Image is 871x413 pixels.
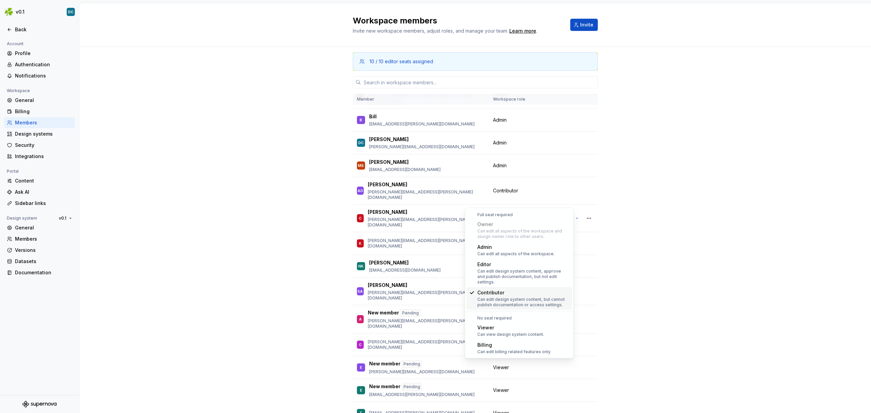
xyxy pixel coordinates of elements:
[15,177,72,184] div: Content
[489,94,541,105] th: Workspace role
[369,369,475,375] p: [PERSON_NAME][EMAIL_ADDRESS][DOMAIN_NAME]
[477,324,544,331] div: Viewer
[466,315,572,321] div: No seat required
[15,97,72,104] div: General
[1,4,78,19] button: v0.1DC
[477,261,569,268] div: Editor
[4,24,75,35] a: Back
[493,117,507,123] span: Admin
[353,28,508,34] span: Invite new workspace members, adjust roles, and manage your team.
[359,215,362,222] div: C
[361,76,598,88] input: Search in workspace members...
[360,117,362,123] div: B
[15,26,72,33] div: Back
[369,136,409,143] p: [PERSON_NAME]
[369,268,441,273] p: [EMAIL_ADDRESS][DOMAIN_NAME]
[402,360,422,368] div: Pending
[570,19,598,31] button: Invite
[4,106,75,117] a: Billing
[358,263,363,270] div: NK
[4,40,26,48] div: Account
[4,59,75,70] a: Authentication
[368,181,407,188] p: [PERSON_NAME]
[369,159,409,166] p: [PERSON_NAME]
[368,189,485,200] p: [PERSON_NAME][EMAIL_ADDRESS][PERSON_NAME][DOMAIN_NAME]
[4,140,75,151] a: Security
[4,175,75,186] a: Content
[59,216,66,221] span: v0.1
[4,87,33,95] div: Workspace
[477,244,555,251] div: Admin
[477,342,551,348] div: Billing
[359,341,362,348] div: C
[369,121,475,127] p: [EMAIL_ADDRESS][PERSON_NAME][DOMAIN_NAME]
[369,167,441,172] p: [EMAIL_ADDRESS][DOMAIN_NAME]
[15,236,72,242] div: Members
[509,28,536,34] a: Learn more
[477,349,551,355] div: Can edit billing related features only.
[358,187,363,194] div: AO
[477,251,555,257] div: Can edit all aspects of the workspace.
[493,364,509,371] span: Viewer
[16,8,24,15] div: v0.1
[369,383,400,391] p: New member
[22,401,56,408] a: Supernova Logo
[402,383,422,391] div: Pending
[466,212,572,218] div: Full seat required
[368,309,399,317] p: New member
[15,119,72,126] div: Members
[4,95,75,106] a: General
[15,200,72,207] div: Sidebar links
[369,144,475,150] p: [PERSON_NAME][EMAIL_ADDRESS][DOMAIN_NAME]
[477,269,569,285] div: Can edit design system content, approve and publish documentation, but not edit settings.
[368,339,485,350] p: [PERSON_NAME][EMAIL_ADDRESS][PERSON_NAME][DOMAIN_NAME]
[15,224,72,231] div: General
[4,214,40,222] div: Design system
[15,258,72,265] div: Datasets
[477,221,569,228] div: Owner
[4,245,75,256] a: Versions
[477,297,569,308] div: Can edit design system content, but cannot publish documentation or access settings.
[369,58,433,65] div: 10 / 10 editor seats assigned
[4,117,75,128] a: Members
[508,29,537,34] span: .
[4,222,75,233] a: General
[353,94,489,105] th: Member
[400,309,421,317] div: Pending
[15,142,72,149] div: Security
[368,217,485,228] p: [PERSON_NAME][EMAIL_ADDRESS][PERSON_NAME][DOMAIN_NAME]
[368,290,485,301] p: [PERSON_NAME][EMAIL_ADDRESS][PERSON_NAME][DOMAIN_NAME]
[4,256,75,267] a: Datasets
[493,187,518,194] span: Contributor
[359,240,361,247] div: K
[358,139,364,146] div: DC
[4,128,75,139] a: Design systems
[580,21,593,28] span: Invite
[368,318,485,329] p: [PERSON_NAME][EMAIL_ADDRESS][PERSON_NAME][DOMAIN_NAME]
[359,316,362,323] div: A
[4,234,75,244] a: Members
[4,267,75,278] a: Documentation
[465,208,573,358] div: Suggestions
[369,392,475,397] p: [EMAIL_ADDRESS][PERSON_NAME][DOMAIN_NAME]
[368,282,407,289] p: [PERSON_NAME]
[4,187,75,197] a: Ask AI
[5,8,13,16] img: 56b5df98-d96d-4d7e-807c-0afdf3bdaefa.png
[4,151,75,162] a: Integrations
[4,48,75,59] a: Profile
[15,108,72,115] div: Billing
[369,360,400,368] p: New member
[368,209,407,216] p: [PERSON_NAME]
[360,387,362,394] div: E
[477,332,544,337] div: Can view design system content.
[15,72,72,79] div: Notifications
[15,247,72,254] div: Versions
[369,113,377,120] p: Bill
[15,61,72,68] div: Authentication
[369,259,409,266] p: [PERSON_NAME]
[4,167,21,175] div: Portal
[15,189,72,195] div: Ask AI
[15,153,72,160] div: Integrations
[15,50,72,57] div: Profile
